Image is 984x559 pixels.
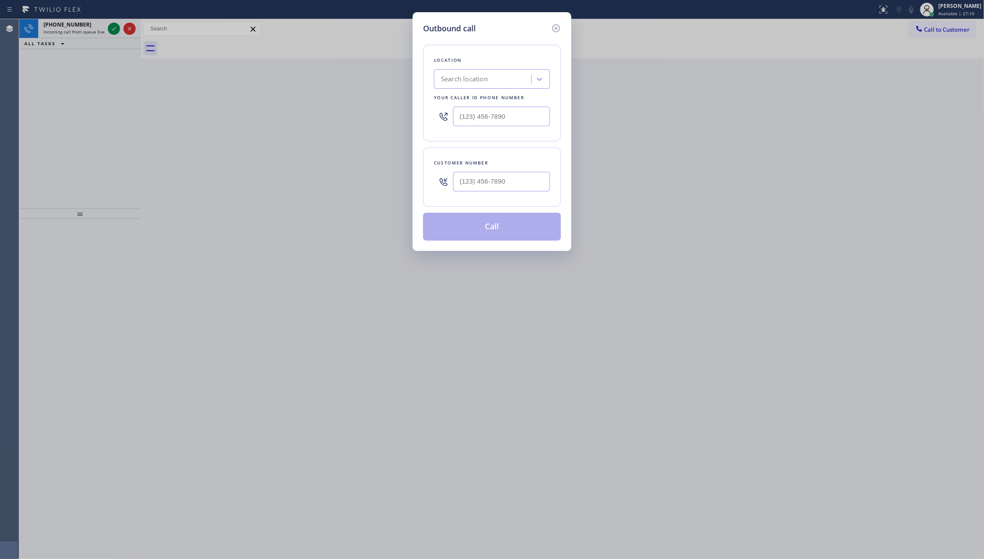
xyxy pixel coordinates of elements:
div: Your caller id phone number [434,93,550,102]
div: Search location [441,74,488,84]
div: Location [434,56,550,65]
input: (123) 456-7890 [453,172,550,191]
button: Call [423,213,561,241]
h5: Outbound call [423,23,476,34]
input: (123) 456-7890 [453,107,550,126]
div: Customer number [434,158,550,167]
